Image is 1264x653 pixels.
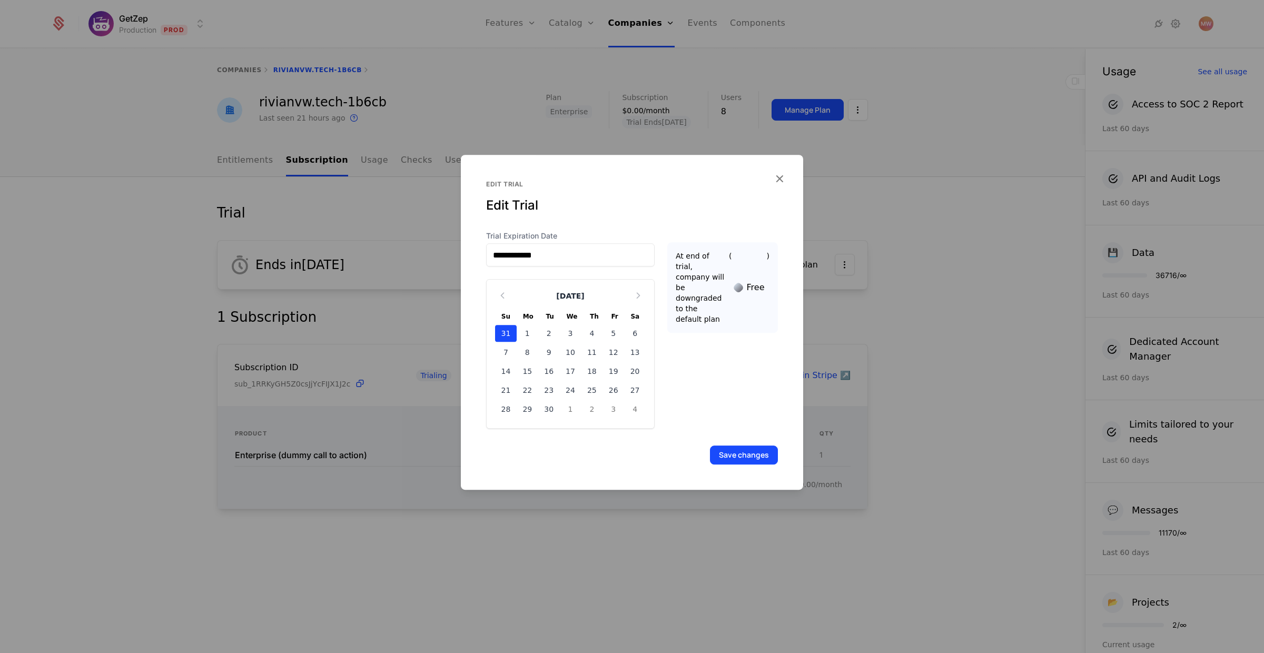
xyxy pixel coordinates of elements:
div: Choose Wednesday, September 17th, 2025 [560,363,581,380]
div: Saturday [625,308,646,325]
div: Month September, 2025 [495,325,646,420]
div: Tuesday [540,308,560,325]
div: Choose Monday, September 8th, 2025 [517,344,538,361]
div: Choose Monday, September 15th, 2025 [517,363,538,380]
div: Choose Sunday, September 7th, 2025 [495,344,517,361]
div: Choose Sunday, September 14th, 2025 [495,363,517,380]
div: Choose Saturday, October 4th, 2025 [624,401,646,418]
div: Choose Thursday, October 2nd, 2025 [581,401,603,418]
div: Choose Thursday, September 25th, 2025 [581,382,603,399]
div: Choose Monday, September 29th, 2025 [517,401,538,418]
div: Choose Wednesday, September 24th, 2025 [560,382,581,399]
div: Choose Sunday, August 31st, 2025 [495,325,517,342]
div: Edit trial [486,180,778,189]
div: Choose Thursday, September 4th, 2025 [581,325,603,342]
div: Choose Monday, September 1st, 2025 [517,325,538,342]
div: [DATE] [556,291,584,301]
div: Choose Wednesday, September 3rd, 2025 [560,325,581,342]
div: Free [747,284,765,292]
div: Choose Saturday, September 6th, 2025 [624,325,646,342]
div: Choose Thursday, September 11th, 2025 [581,344,603,361]
div: Choose Tuesday, September 2nd, 2025 [538,325,560,342]
button: Save changes [710,446,778,464]
div: Choose Date [486,279,655,429]
div: Choose Tuesday, September 30th, 2025 [538,401,560,418]
div: Choose Friday, September 5th, 2025 [603,325,624,342]
div: Wednesday [560,308,584,325]
div: Choose Saturday, September 27th, 2025 [624,382,646,399]
div: Thursday [584,308,605,325]
div: Edit Trial [486,197,778,214]
div: Choose Friday, October 3rd, 2025 [603,401,624,418]
div: Choose Thursday, September 18th, 2025 [581,363,603,380]
div: Choose Friday, September 19th, 2025 [603,363,624,380]
div: Choose Tuesday, September 9th, 2025 [538,344,560,361]
div: Choose Saturday, September 13th, 2025 [624,344,646,361]
span: At end of trial, company will be downgraded to the default plan [676,251,725,325]
div: Choose Friday, September 26th, 2025 [603,382,624,399]
div: Choose Friday, September 12th, 2025 [603,344,624,361]
div: Choose Tuesday, September 16th, 2025 [538,363,560,380]
div: Choose Sunday, September 28th, 2025 [495,401,517,418]
div: Sunday [495,308,517,325]
div: Choose Wednesday, September 10th, 2025 [560,344,581,361]
div: Choose Saturday, September 20th, 2025 [624,363,646,380]
div: Monday [517,308,540,325]
label: Trial Expiration Date [486,231,655,241]
div: Choose Monday, September 22nd, 2025 [517,382,538,399]
div: Friday [605,308,625,325]
div: Choose Tuesday, September 23rd, 2025 [538,382,560,399]
div: Choose Wednesday, October 1st, 2025 [560,401,581,418]
div: Choose Sunday, September 21st, 2025 [495,382,517,399]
